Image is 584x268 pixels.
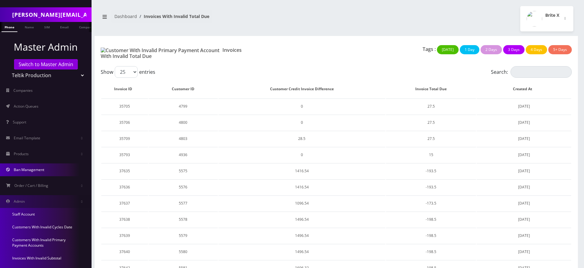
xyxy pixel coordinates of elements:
td: 0 [218,115,385,130]
a: Dashboard [114,13,137,19]
td: [DATE] [477,228,571,243]
span: Admin [14,199,25,204]
td: 4803 [149,131,218,146]
td: -193.5 [386,163,476,179]
th: Invoice Total Due [386,80,476,98]
a: Name [22,22,37,31]
h2: Brite X [545,13,559,18]
button: 4 Days [526,45,547,54]
th: Invoice ID: activate to sort column descending [101,80,148,98]
td: 5577 [149,195,218,211]
td: 15 [386,147,476,163]
button: 2 Days [481,45,502,54]
td: 4799 [149,98,218,114]
td: 1096.54 [218,195,385,211]
td: 5575 [149,163,218,179]
td: 5579 [149,228,218,243]
td: [DATE] [477,244,571,259]
td: [DATE] [477,115,571,130]
th: Created At: activate to sort column ascending [477,80,571,98]
h1: Invoices With Invalid Total Due [101,47,252,59]
td: 37639 [101,228,148,243]
td: 27.5 [386,131,476,146]
td: 4800 [149,115,218,130]
label: Search: [491,66,572,78]
td: 27.5 [386,98,476,114]
td: 1496.54 [218,212,385,227]
nav: breadcrumb [99,10,332,27]
span: Ban Management [14,167,44,172]
td: 37635 [101,163,148,179]
button: 5+ Days [548,45,572,54]
td: -198.5 [386,244,476,259]
td: 5576 [149,179,218,195]
td: -173.5 [386,195,476,211]
span: Support [13,120,26,125]
select: Showentries [115,66,138,78]
td: 1496.54 [218,244,385,259]
td: -198.5 [386,212,476,227]
td: 1416.54 [218,163,385,179]
td: [DATE] [477,147,571,163]
td: [DATE] [477,98,571,114]
li: Invoices With Invalid Total Due [137,13,209,20]
a: Phone [2,22,17,32]
td: 35705 [101,98,148,114]
button: Brite X [520,6,573,31]
span: Companies [13,88,33,93]
span: Order / Cart / Billing [14,183,48,188]
td: 35706 [101,115,148,130]
td: 37638 [101,212,148,227]
td: [DATE] [477,179,571,195]
button: 1 Day [460,45,479,54]
td: 5578 [149,212,218,227]
button: [DATE] [437,45,459,54]
td: [DATE] [477,195,571,211]
span: Email Template [14,135,40,141]
td: 28.5 [218,131,385,146]
td: -193.5 [386,179,476,195]
a: Company [76,22,96,31]
input: Search in Company [12,9,90,20]
td: [DATE] [477,163,571,179]
a: SIM [41,22,53,31]
td: 1496.54 [218,228,385,243]
span: Action Queues [14,104,38,109]
a: Email [57,22,72,31]
td: 35793 [101,147,148,163]
button: 3 Days [503,45,525,54]
img: Customer With Invalid Primary Payment Account [101,48,219,53]
label: Show entries [101,66,155,78]
td: 1416.54 [218,179,385,195]
td: -198.5 [386,228,476,243]
td: 5580 [149,244,218,259]
th: Customer Credit Invoice Difference [218,80,385,98]
td: 35709 [101,131,148,146]
a: Switch to Master Admin [14,59,78,70]
p: Tags : [423,45,436,53]
td: 4936 [149,147,218,163]
td: 0 [218,147,385,163]
td: [DATE] [477,212,571,227]
td: 37636 [101,179,148,195]
td: 37637 [101,195,148,211]
span: Products [14,151,29,156]
th: Customer ID [149,80,218,98]
td: 37640 [101,244,148,259]
input: Search: [510,66,572,78]
td: [DATE] [477,131,571,146]
td: 27.5 [386,115,476,130]
td: 0 [218,98,385,114]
